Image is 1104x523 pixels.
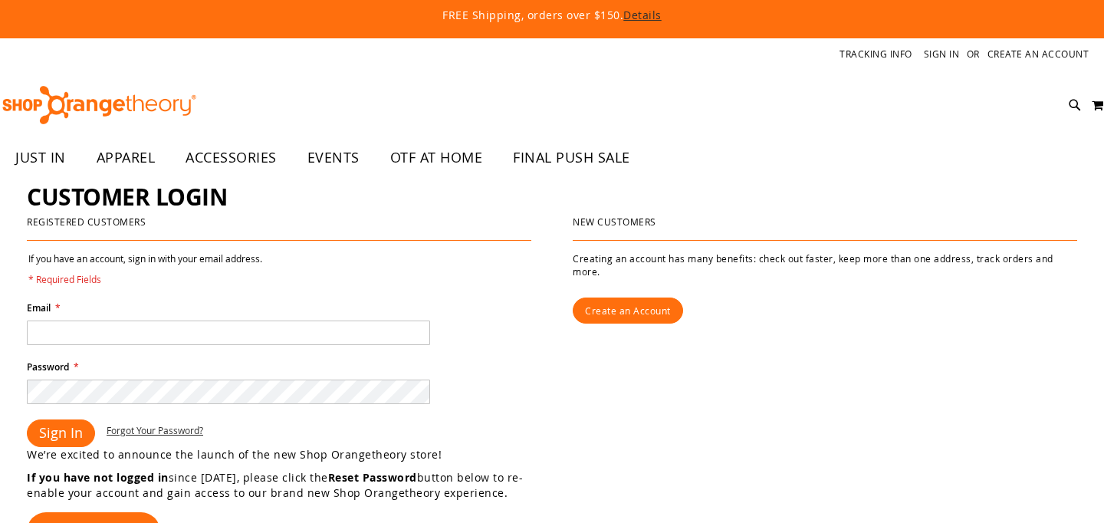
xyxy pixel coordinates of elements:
[390,140,483,175] span: OTF AT HOME
[27,181,227,212] span: Customer Login
[107,424,203,437] a: Forgot Your Password?
[573,215,656,228] strong: New Customers
[839,48,912,61] a: Tracking Info
[328,470,417,485] strong: Reset Password
[498,140,646,176] a: FINAL PUSH SALE
[924,48,960,61] a: Sign In
[170,140,292,176] a: ACCESSORIES
[15,140,66,175] span: JUST IN
[585,304,671,317] span: Create an Account
[292,140,375,176] a: EVENTS
[107,424,203,436] span: Forgot Your Password?
[27,419,95,447] button: Sign In
[27,252,264,286] legend: If you have an account, sign in with your email address.
[27,470,169,485] strong: If you have not logged in
[623,8,662,22] a: Details
[987,48,1089,61] a: Create an Account
[39,423,83,442] span: Sign In
[81,140,171,176] a: APPAREL
[97,140,156,175] span: APPAREL
[513,140,630,175] span: FINAL PUSH SALE
[186,140,277,175] span: ACCESSORIES
[307,140,360,175] span: EVENTS
[27,215,146,228] strong: Registered Customers
[27,447,552,462] p: We’re excited to announce the launch of the new Shop Orangetheory store!
[27,470,552,501] p: since [DATE], please click the button below to re-enable your account and gain access to our bran...
[27,360,69,373] span: Password
[28,273,262,286] span: * Required Fields
[375,140,498,176] a: OTF AT HOME
[573,252,1077,278] p: Creating an account has many benefits: check out faster, keep more than one address, track orders...
[27,301,51,314] span: Email
[92,8,1012,23] p: FREE Shipping, orders over $150.
[573,298,683,324] a: Create an Account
